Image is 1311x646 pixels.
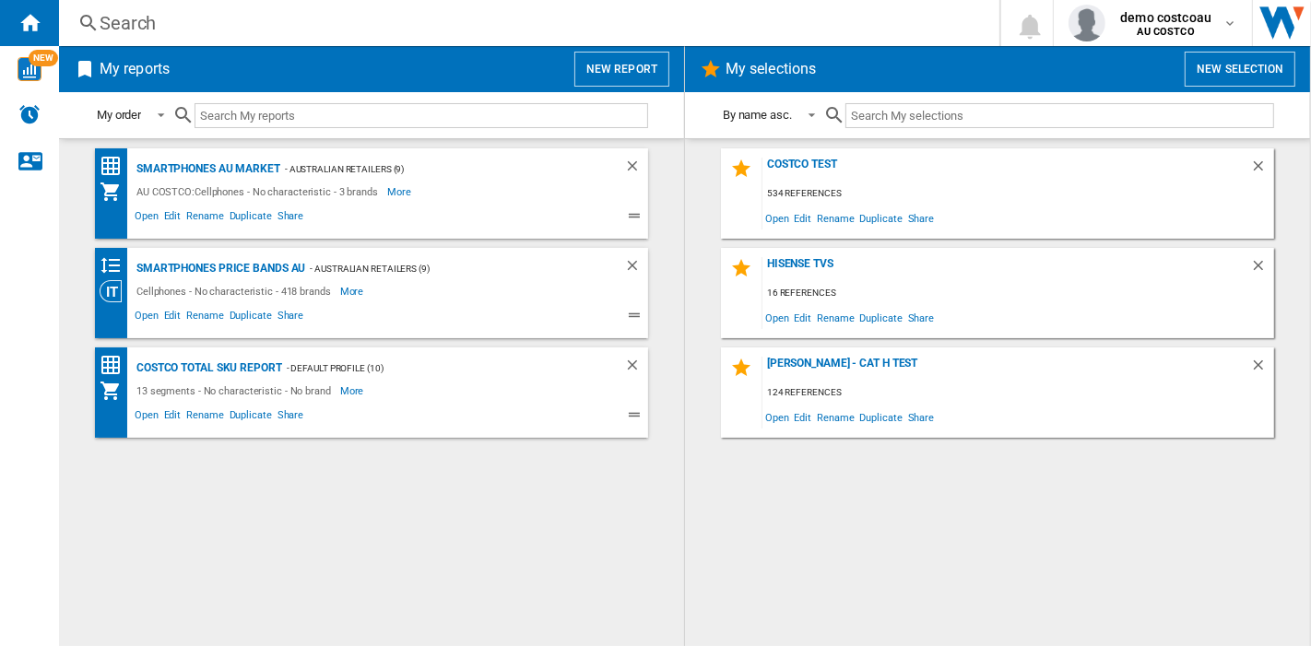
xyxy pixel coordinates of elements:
div: 124 references [762,382,1274,405]
input: Search My selections [845,103,1274,128]
span: Duplicate [857,305,905,330]
div: Delete [624,158,648,181]
div: Costco Total SKU Report [132,357,282,380]
span: NEW [29,50,58,66]
div: Delete [1250,158,1274,182]
div: My Assortment [100,181,132,203]
div: My order [97,108,141,122]
span: More [340,280,367,302]
span: Open [762,405,792,429]
div: Delete [624,257,648,280]
span: Open [762,305,792,330]
span: Duplicate [227,406,275,429]
span: Edit [161,307,184,329]
div: Delete [1250,357,1274,382]
img: alerts-logo.svg [18,103,41,125]
div: 16 references [762,282,1274,305]
div: Cellphones - No characteristic - 418 brands [132,280,340,302]
span: Share [905,305,938,330]
input: Search My reports [195,103,648,128]
b: AU COSTCO [1138,26,1195,38]
span: Duplicate [857,206,905,230]
div: Search [100,10,951,36]
button: New selection [1185,52,1295,87]
img: profile.jpg [1069,5,1105,41]
div: Price Matrix [100,354,132,377]
span: Edit [161,207,184,229]
span: Share [275,207,307,229]
div: - Default profile (10) [282,357,587,380]
span: demo costcoau [1120,8,1211,27]
div: - Australian Retailers (9) [280,158,587,181]
span: Duplicate [227,207,275,229]
h2: My reports [96,52,173,87]
h2: My selections [722,52,820,87]
div: Category View [100,280,132,302]
div: Delete [1250,257,1274,282]
span: Edit [792,405,815,429]
div: [PERSON_NAME] - Cat H Test [762,357,1250,382]
span: More [340,380,367,402]
span: Rename [183,207,226,229]
span: Share [905,206,938,230]
span: Edit [792,206,815,230]
span: Rename [814,305,856,330]
span: Edit [161,406,184,429]
div: Price Matrix [100,155,132,178]
div: AU COSTCO:Cellphones - No characteristic - 3 brands [132,181,387,203]
span: Open [762,206,792,230]
span: Edit [792,305,815,330]
span: Rename [183,406,226,429]
span: Duplicate [857,405,905,429]
span: Duplicate [227,307,275,329]
span: Open [132,406,161,429]
img: wise-card.svg [18,57,41,81]
div: My Assortment [100,380,132,402]
span: Open [132,307,161,329]
div: 534 references [762,182,1274,206]
div: Delete [624,357,648,380]
span: Rename [814,405,856,429]
div: Hisense TVs [762,257,1250,282]
div: Retailers banding [100,254,132,277]
span: Rename [183,307,226,329]
span: Share [275,406,307,429]
span: More [387,181,414,203]
div: By name asc. [723,108,792,122]
div: Costco Test [762,158,1250,182]
span: Open [132,207,161,229]
span: Share [905,405,938,429]
button: New report [574,52,669,87]
div: Smartphones Price Bands AU [132,257,305,280]
div: Smartphones AU Market [132,158,280,181]
div: - Australian Retailers (9) [305,257,587,280]
span: Rename [814,206,856,230]
div: 13 segments - No characteristic - No brand [132,380,340,402]
span: Share [275,307,307,329]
